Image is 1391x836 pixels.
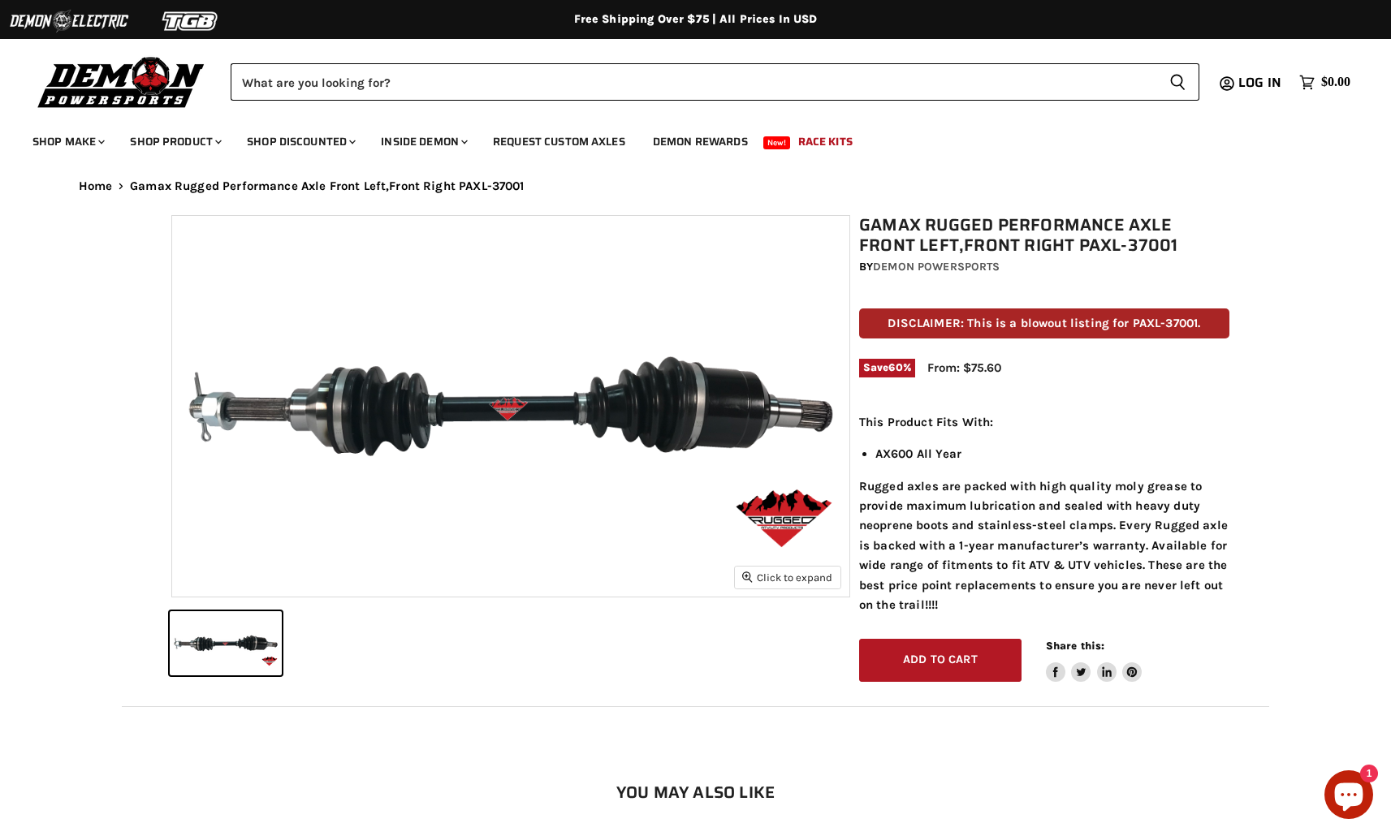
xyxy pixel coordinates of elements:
nav: Breadcrumbs [46,179,1346,193]
span: Save % [859,359,915,377]
a: Request Custom Axles [481,125,637,158]
aside: Share this: [1046,639,1143,682]
a: Demon Rewards [641,125,760,158]
div: Rugged axles are packed with high quality moly grease to provide maximum lubrication and sealed w... [859,412,1229,614]
a: Home [79,179,113,193]
inbox-online-store-chat: Shopify online store chat [1320,770,1378,823]
form: Product [231,63,1199,101]
p: This Product Fits With: [859,412,1229,432]
div: by [859,258,1229,276]
button: Gamax Rugged Performance Axle Front Left,Front Right PAXL-37001 thumbnail [170,611,282,675]
span: Click to expand [742,571,832,584]
h2: You may also like [79,783,1313,802]
span: From: $75.60 [927,360,1001,375]
a: Demon Powersports [873,260,1000,274]
span: Gamax Rugged Performance Axle Front Left,Front Right PAXL-37001 [130,179,524,193]
li: AX600 All Year [875,444,1229,463]
a: Inside Demon [369,125,477,158]
a: Shop Make [20,125,114,158]
img: Demon Electric Logo 2 [8,6,130,37]
button: Click to expand [735,567,840,588]
button: Add to cart [859,639,1022,682]
h1: Gamax Rugged Performance Axle Front Left,Front Right PAXL-37001 [859,215,1229,256]
img: Gamax Rugged Performance Axle Front Left,Front Right PAXL-37001 [172,216,849,597]
button: Search [1156,63,1199,101]
a: $0.00 [1291,71,1359,94]
p: DISCLAIMER: This is a blowout listing for PAXL-37001. [859,308,1229,338]
span: Add to cart [903,653,978,666]
a: Log in [1231,75,1291,90]
ul: Main menu [20,119,1346,158]
span: $0.00 [1321,75,1350,90]
input: Search [231,63,1156,101]
img: TGB Logo 2 [130,6,252,37]
span: Share this: [1046,640,1104,652]
span: 60 [888,361,902,373]
img: Demon Powersports [32,53,210,110]
span: New! [763,136,791,149]
span: Log in [1238,72,1281,93]
div: Free Shipping Over $75 | All Prices In USD [46,12,1346,27]
a: Shop Product [118,125,231,158]
a: Race Kits [786,125,865,158]
a: Shop Discounted [235,125,365,158]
